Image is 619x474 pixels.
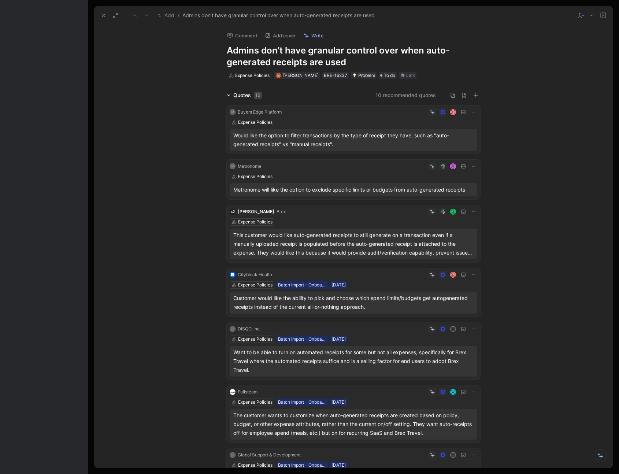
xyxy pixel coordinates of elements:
[233,411,474,437] div: The customer wants to customize when auto-generated receipts are created based on policy, budget,...
[451,389,456,394] div: A
[230,452,236,458] div: C
[156,11,176,20] button: Add
[230,272,236,278] img: logo
[278,399,326,406] div: Batch Import - Onboarded Customer
[227,45,480,68] h1: Admins don’t have granular control over when auto-generated receipts are used
[230,209,236,215] img: logo
[384,72,395,79] span: To do
[331,399,346,406] div: [DATE]
[230,109,236,115] div: M
[351,72,377,79] div: 💡Problem
[238,271,272,278] div: Cityblock Health
[238,336,273,343] div: Expense Policies
[238,119,273,126] div: Expense Policies
[331,336,346,343] div: [DATE]
[254,92,262,99] div: 16
[278,462,326,469] div: Batch Import - Onboarded Customer
[274,209,286,214] span: · Brex
[352,73,357,78] img: 💡
[238,218,273,226] div: Expense Policies
[230,326,236,332] div: C
[451,272,456,277] div: L
[233,231,474,257] div: This customer would like auto-generated receipts to still generate on a transaction even if a man...
[224,91,265,100] div: Quotes16
[283,73,319,78] span: [PERSON_NAME]
[233,348,474,374] div: Want to be able to turn on automated receipts for some but not all expenses, specifically for Bre...
[233,131,474,149] div: Would like the option to filter transactions by the type of receipt they have, such as "auto-gene...
[238,451,301,459] div: Global Support & Development
[451,164,456,169] div: N
[379,72,397,79] div: To do
[311,32,324,39] span: Write
[238,462,273,469] div: Expense Policies
[375,91,436,100] button: 10 recommended quotes
[233,91,262,100] div: Quotes
[178,11,179,20] span: /
[230,163,236,169] div: M
[300,30,327,41] button: Write
[238,388,257,396] div: Fullsteam
[331,281,346,289] div: [DATE]
[262,30,299,41] button: Add cover
[278,281,326,289] div: Batch Import - Onboarded Customer
[235,72,270,79] div: Expense Policies
[352,72,375,79] div: Problem
[230,389,236,395] img: logo
[233,294,474,311] div: Customer would like the ability to pick and choose which spend limits/budgets get autogenerated r...
[238,281,273,289] div: Expense Policies
[451,110,456,114] div: L
[451,209,456,214] div: J
[406,72,415,79] div: Link
[238,325,261,333] div: DISQO, Inc.
[238,173,273,180] div: Expense Policies
[331,462,346,469] div: [DATE]
[238,209,274,214] span: [PERSON_NAME]
[238,399,273,406] div: Expense Policies
[451,452,456,457] div: I
[276,73,280,77] img: avatar
[278,336,326,343] div: Batch Import - Onboarded Customer
[182,11,375,20] span: Admins don’t have granular control over when auto-generated receipts are used
[238,108,282,116] div: Buyers Edge Platform
[238,163,261,170] div: Metronome
[224,30,261,41] button: Comment
[233,185,474,194] div: Metronome will like the option to exclude specific limits or budgets from auto-generated receipts
[324,72,347,79] div: BRE-16237
[451,326,456,331] div: H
